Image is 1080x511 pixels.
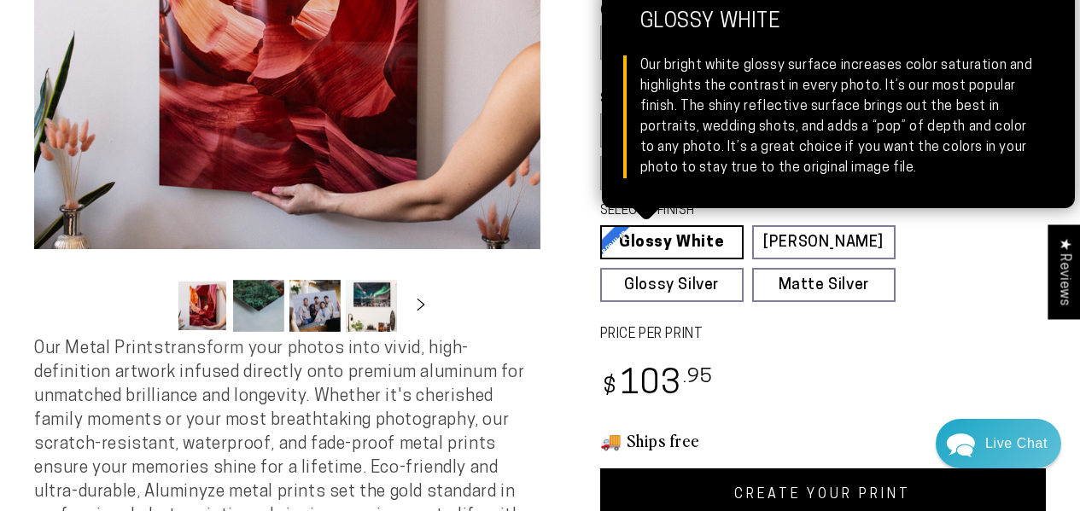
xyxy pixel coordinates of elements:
[752,225,896,259] a: [PERSON_NAME]
[134,287,172,324] button: Slide left
[346,280,397,332] button: Load image 4 in gallery view
[289,280,341,332] button: Load image 3 in gallery view
[600,202,861,221] legend: SELECT A FINISH
[683,368,714,387] sup: .95
[600,113,692,148] label: 8x8
[752,268,896,302] a: Matte Silver
[1048,224,1080,319] div: Click to open Judge.me floating reviews tab
[600,325,1047,345] label: PRICE PER PRINT
[600,3,836,21] legend: CHOOSE A SHAPE
[600,268,744,302] a: Glossy Silver
[600,156,692,190] label: 24x24
[936,419,1061,468] div: Chat widget toggle
[600,225,744,259] a: Glossy White
[640,55,1036,178] div: Our bright white glossy surface increases color saturation and highlights the contrast in every p...
[640,11,1036,55] strong: Glossy White
[600,369,714,402] bdi: 103
[985,419,1048,468] div: Contact Us Directly
[600,429,1047,451] h3: 🚚 Ships free
[402,287,440,324] button: Slide right
[600,90,861,109] legend: SELECT A SIZE
[177,280,228,332] button: Load image 1 in gallery view
[603,376,617,399] span: $
[233,280,284,332] button: Load image 2 in gallery view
